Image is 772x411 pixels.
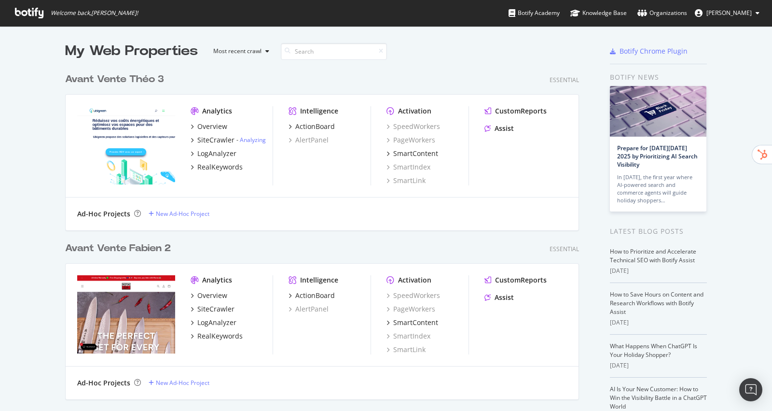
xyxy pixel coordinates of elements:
[300,106,338,116] div: Intelligence
[610,86,706,137] img: Prepare for Black Friday 2025 by Prioritizing AI Search Visibility
[191,162,243,172] a: RealKeywords
[509,8,560,18] div: Botify Academy
[191,304,234,314] a: SiteCrawler
[706,9,752,17] span: Olivier Job
[197,318,236,327] div: LogAnalyzer
[386,176,426,185] a: SmartLink
[65,72,168,86] a: Avant Vente Théo 3
[617,173,699,204] div: In [DATE], the first year where AI-powered search and commerce agents will guide holiday shoppers…
[77,106,175,184] img: sunology.eu
[289,291,335,300] a: ActionBoard
[398,275,431,285] div: Activation
[386,331,430,341] a: SmartIndex
[386,135,435,145] a: PageWorkers
[197,162,243,172] div: RealKeywords
[687,5,767,21] button: [PERSON_NAME]
[77,275,175,354] img: toutpourlejeu.com
[495,106,547,116] div: CustomReports
[610,46,688,56] a: Botify Chrome Plugin
[289,135,329,145] a: AlertPanel
[202,106,232,116] div: Analytics
[197,149,236,158] div: LogAnalyzer
[610,385,707,411] a: AI Is Your New Customer: How to Win the Visibility Battle in a ChatGPT World
[65,241,171,255] div: Avant Vente Fabien 2
[149,210,209,218] a: New Ad-Hoc Project
[197,291,227,300] div: Overview
[610,247,696,264] a: How to Prioritize and Accelerate Technical SEO with Botify Assist
[393,318,438,327] div: SmartContent
[484,124,514,133] a: Assist
[484,106,547,116] a: CustomReports
[191,122,227,131] a: Overview
[77,209,130,219] div: Ad-Hoc Projects
[191,291,227,300] a: Overview
[289,122,335,131] a: ActionBoard
[156,210,209,218] div: New Ad-Hoc Project
[77,378,130,388] div: Ad-Hoc Projects
[156,379,209,387] div: New Ad-Hoc Project
[236,136,266,144] div: -
[386,345,426,354] a: SmartLink
[610,318,707,327] div: [DATE]
[386,162,430,172] a: SmartIndex
[610,267,707,275] div: [DATE]
[295,122,335,131] div: ActionBoard
[739,378,762,401] div: Open Intercom Messenger
[495,275,547,285] div: CustomReports
[197,331,243,341] div: RealKeywords
[386,318,438,327] a: SmartContent
[191,149,236,158] a: LogAnalyzer
[610,72,707,83] div: Botify news
[610,361,707,370] div: [DATE]
[637,8,687,18] div: Organizations
[550,76,579,84] div: Essential
[197,122,227,131] div: Overview
[386,122,440,131] a: SpeedWorkers
[386,291,440,300] a: SpeedWorkers
[65,42,198,61] div: My Web Properties
[617,144,698,169] a: Prepare for [DATE][DATE] 2025 by Prioritizing AI Search Visibility
[295,291,335,300] div: ActionBoard
[386,304,435,314] a: PageWorkers
[495,124,514,133] div: Assist
[386,149,438,158] a: SmartContent
[202,275,232,285] div: Analytics
[484,293,514,302] a: Assist
[610,226,707,237] div: Latest Blog Posts
[495,293,514,302] div: Assist
[149,379,209,387] a: New Ad-Hoc Project
[197,135,234,145] div: SiteCrawler
[191,135,266,145] a: SiteCrawler- Analyzing
[610,290,703,316] a: How to Save Hours on Content and Research Workflows with Botify Assist
[65,72,164,86] div: Avant Vente Théo 3
[191,318,236,327] a: LogAnalyzer
[289,304,329,314] a: AlertPanel
[300,275,338,285] div: Intelligence
[240,136,266,144] a: Analyzing
[570,8,627,18] div: Knowledge Base
[484,275,547,285] a: CustomReports
[65,241,175,255] a: Avant Vente Fabien 2
[550,245,579,253] div: Essential
[281,43,387,60] input: Search
[393,149,438,158] div: SmartContent
[610,342,697,359] a: What Happens When ChatGPT Is Your Holiday Shopper?
[206,43,273,59] button: Most recent crawl
[51,9,138,17] span: Welcome back, [PERSON_NAME] !
[620,46,688,56] div: Botify Chrome Plugin
[197,304,234,314] div: SiteCrawler
[191,331,243,341] a: RealKeywords
[398,106,431,116] div: Activation
[213,48,262,54] div: Most recent crawl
